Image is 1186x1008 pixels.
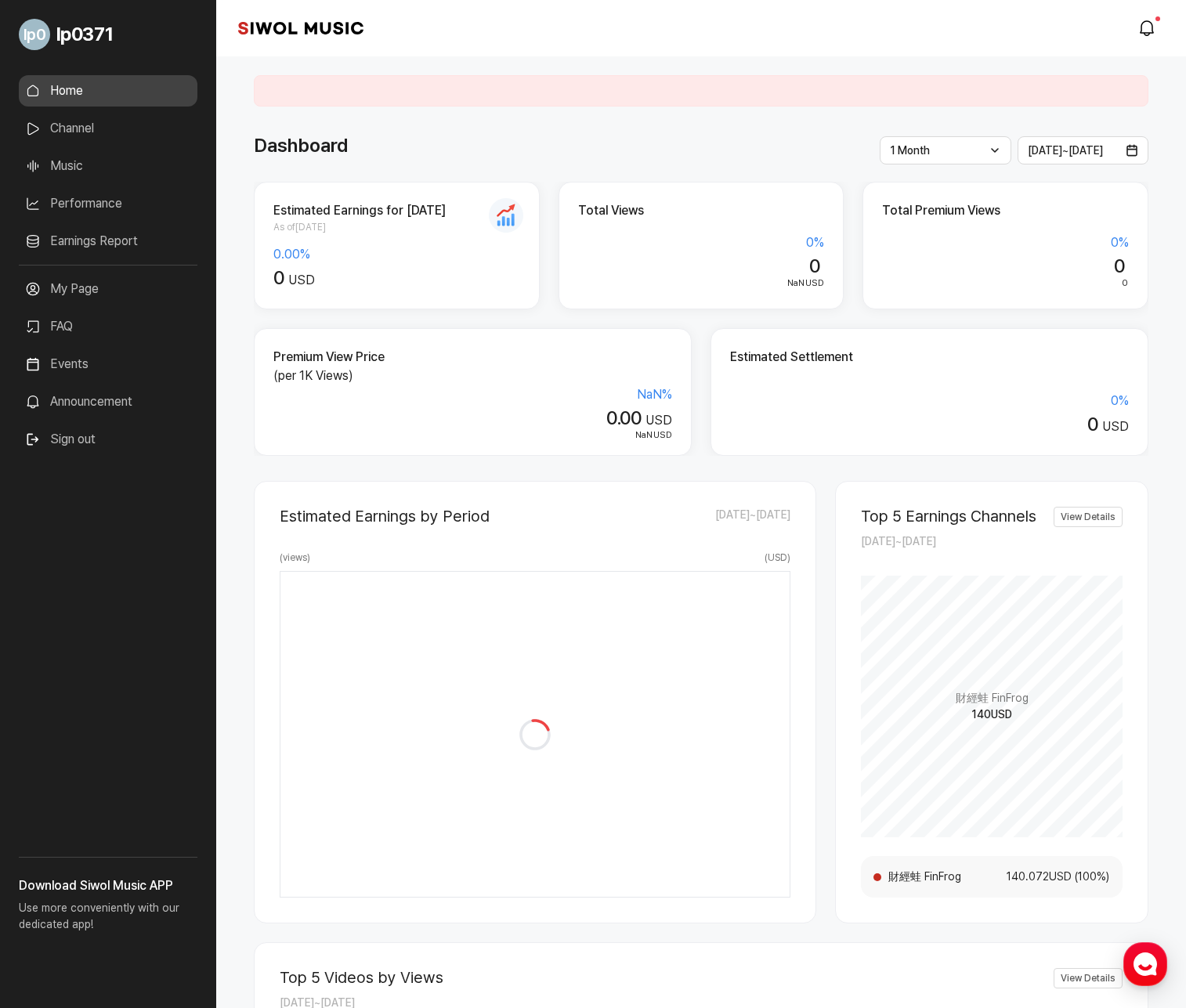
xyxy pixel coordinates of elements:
[730,414,1129,436] div: USD
[787,277,805,288] span: NaN
[19,226,197,257] a: Earnings Report
[19,311,197,342] a: FAQ
[280,968,443,987] h2: Top 5 Videos by Views
[19,273,197,305] a: My Page
[1028,144,1103,157] span: [DATE] ~ [DATE]
[273,367,672,385] p: (per 1K Views)
[1122,277,1128,288] span: 0
[19,876,197,895] h3: Download Siwol Music APP
[882,233,1129,252] div: 0 %
[635,429,653,440] span: NaN
[809,255,819,277] span: 0
[606,406,641,429] span: 0.00
[273,407,672,430] div: USD
[19,895,197,945] p: Use more conveniently with our dedicated app!
[1133,13,1164,44] a: modal.notifications
[19,349,197,380] a: Events
[273,220,520,234] span: As of [DATE]
[254,132,348,160] h1: Dashboard
[19,424,102,455] button: Sign out
[1114,255,1124,277] span: 0
[971,706,1012,723] span: 140 USD
[273,428,672,443] div: USD
[280,551,310,565] span: ( views )
[998,869,1072,885] span: 140.072 USD
[578,201,825,220] h2: Total Views
[730,392,1129,410] div: 0 %
[882,201,1129,220] h2: Total Premium Views
[715,507,790,526] span: [DATE] ~ [DATE]
[1072,869,1110,885] span: ( 100 %)
[273,245,520,264] div: 0.00 %
[578,233,825,252] div: 0 %
[730,348,1129,367] h2: Estimated Settlement
[765,551,790,565] span: ( USD )
[1018,136,1149,164] button: [DATE]~[DATE]
[56,20,113,49] span: lp0371
[861,507,1036,526] h2: Top 5 Earnings Channels
[273,348,672,367] h2: Premium View Price
[888,869,998,885] span: 財經蛙 FinFrog
[861,535,936,547] span: [DATE] ~ [DATE]
[280,507,490,526] h2: Estimated Earnings by Period
[1054,968,1123,988] a: View Details
[1054,507,1123,527] a: View Details
[19,13,197,56] a: Go to My Profile
[956,690,1029,706] span: 財經蛙 FinFrog
[890,144,930,157] span: 1 Month
[1087,413,1097,435] span: 0
[273,385,672,404] div: NaN %
[19,150,197,182] a: Music
[273,201,520,220] h2: Estimated Earnings for [DATE]
[19,188,197,219] a: Performance
[578,276,825,291] div: USD
[273,266,284,289] span: 0
[273,267,520,290] div: USD
[19,386,197,417] a: Announcement
[19,113,197,144] a: Channel
[19,75,197,107] a: Home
